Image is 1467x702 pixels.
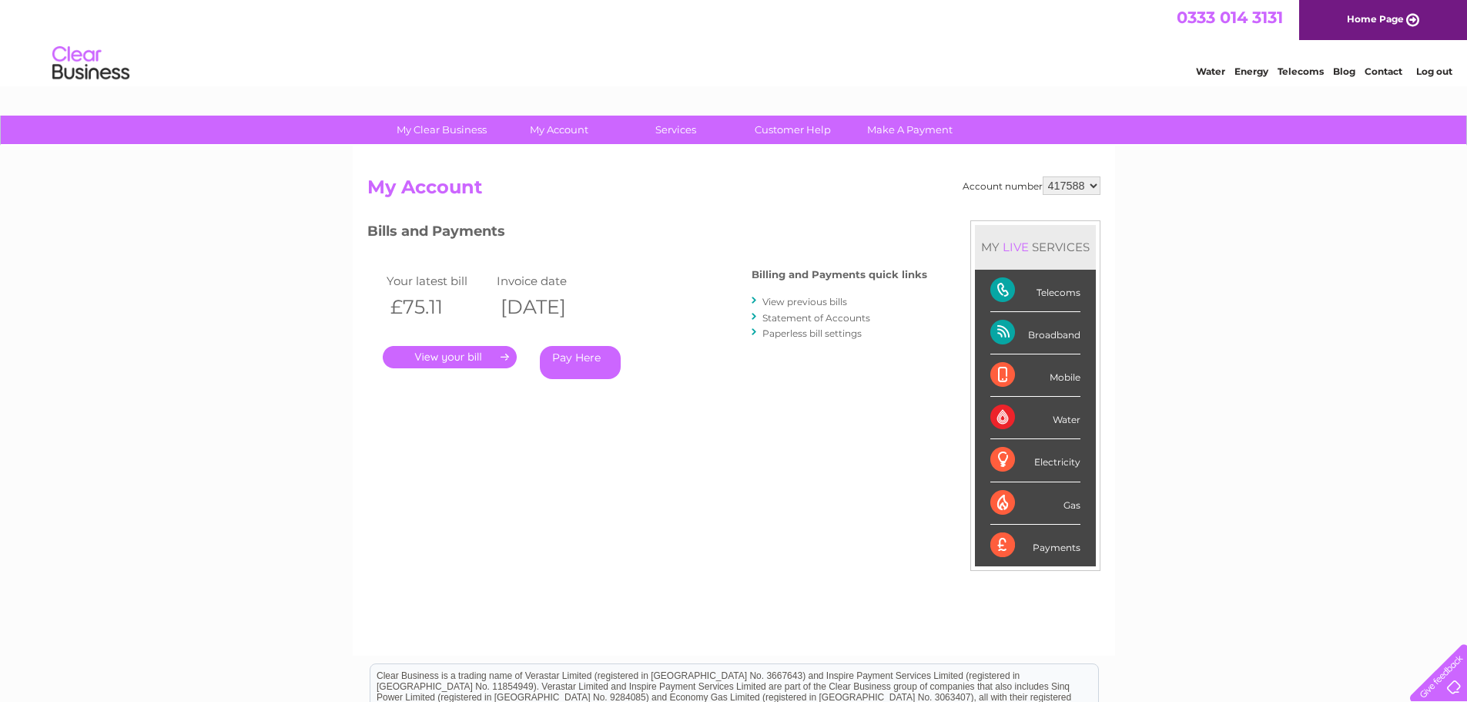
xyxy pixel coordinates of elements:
[1365,65,1402,77] a: Contact
[493,270,604,291] td: Invoice date
[1416,65,1452,77] a: Log out
[990,397,1080,439] div: Water
[370,8,1098,75] div: Clear Business is a trading name of Verastar Limited (registered in [GEOGRAPHIC_DATA] No. 3667643...
[762,327,862,339] a: Paperless bill settings
[383,346,517,368] a: .
[1000,240,1032,254] div: LIVE
[1234,65,1268,77] a: Energy
[383,270,494,291] td: Your latest bill
[990,354,1080,397] div: Mobile
[378,116,505,144] a: My Clear Business
[990,439,1080,482] div: Electricity
[975,225,1096,269] div: MY SERVICES
[846,116,973,144] a: Make A Payment
[990,312,1080,354] div: Broadband
[1278,65,1324,77] a: Telecoms
[612,116,739,144] a: Services
[367,220,927,247] h3: Bills and Payments
[990,270,1080,312] div: Telecoms
[1177,8,1283,27] a: 0333 014 3131
[963,176,1100,195] div: Account number
[367,176,1100,206] h2: My Account
[762,312,870,324] a: Statement of Accounts
[1333,65,1355,77] a: Blog
[752,269,927,280] h4: Billing and Payments quick links
[52,40,130,87] img: logo.png
[540,346,621,379] a: Pay Here
[495,116,622,144] a: My Account
[762,296,847,307] a: View previous bills
[729,116,856,144] a: Customer Help
[383,291,494,323] th: £75.11
[493,291,604,323] th: [DATE]
[990,525,1080,566] div: Payments
[1196,65,1225,77] a: Water
[990,482,1080,525] div: Gas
